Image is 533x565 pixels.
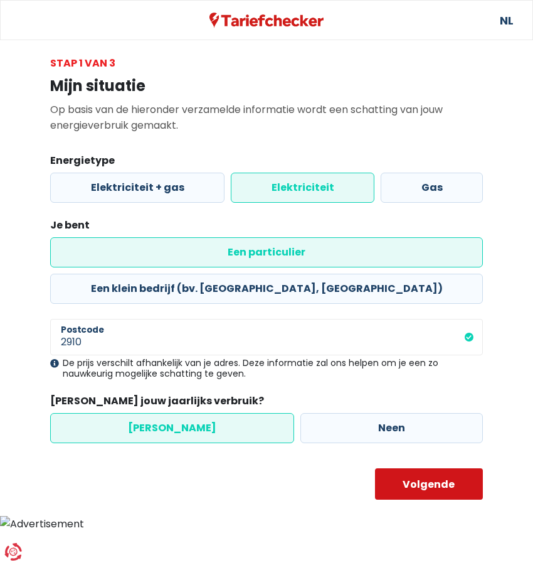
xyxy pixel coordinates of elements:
h1: Mijn situatie [50,77,483,95]
img: Tariefchecker logo [209,13,324,28]
button: Volgende [375,468,483,500]
label: Neen [300,413,483,443]
legend: Energietype [50,153,483,173]
label: Een klein bedrijf (bv. [GEOGRAPHIC_DATA], [GEOGRAPHIC_DATA]) [50,274,483,304]
label: Elektriciteit [231,173,374,203]
p: Op basis van de hieronder verzamelde informatie wordt een schatting van jouw energieverbruik gema... [50,102,483,133]
a: NL [500,1,512,40]
label: Elektriciteit + gas [50,173,224,203]
label: Een particulier [50,237,483,267]
legend: Je bent [50,218,483,237]
label: Gas [381,173,483,203]
div: De prijs verschilt afhankelijk van je adres. Deze informatie zal ons helpen om je een zo nauwkeur... [50,358,483,379]
label: [PERSON_NAME] [50,413,294,443]
div: Stap 1 van 3 [50,55,483,71]
input: 1000 [50,319,483,355]
legend: [PERSON_NAME] jouw jaarlijks verbruik? [50,394,483,413]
